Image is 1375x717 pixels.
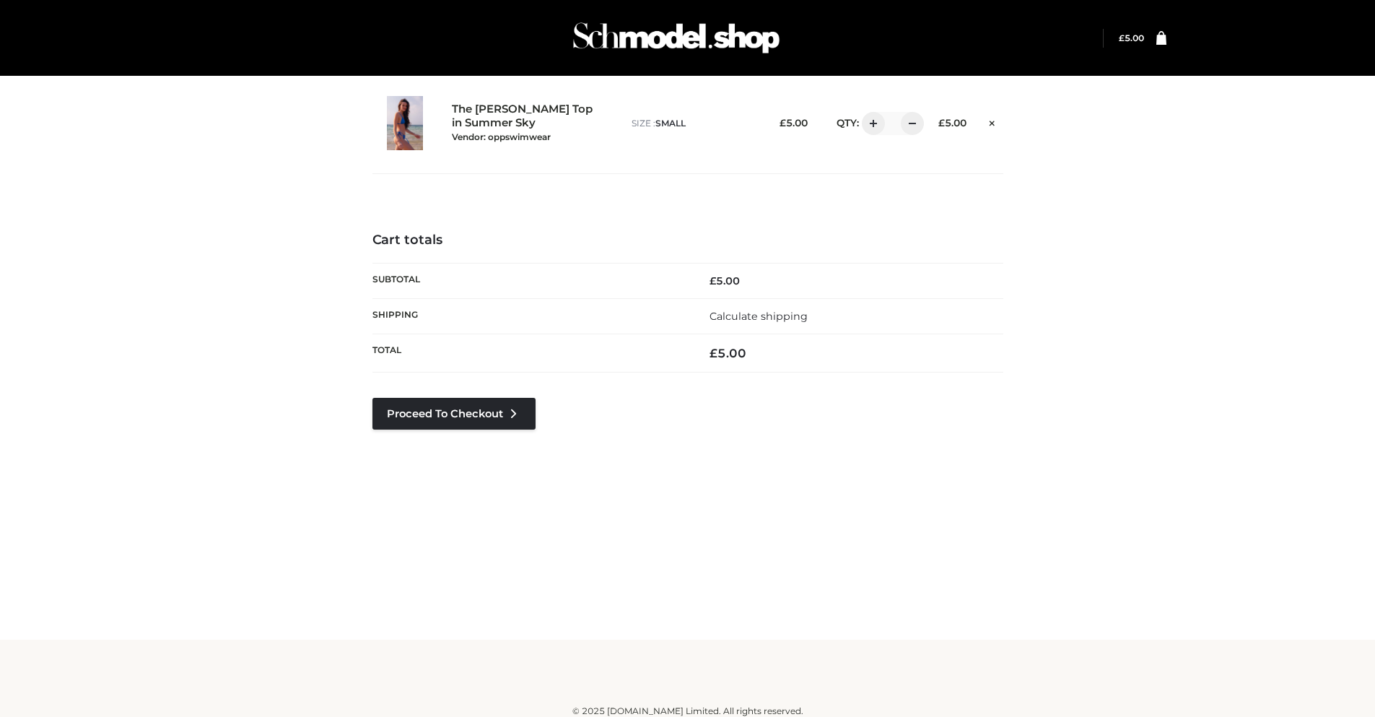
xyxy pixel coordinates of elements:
[372,233,1003,248] h4: Cart totals
[710,346,717,360] span: £
[1119,32,1144,43] bdi: 5.00
[452,131,551,142] small: Vendor: oppswimwear
[372,298,688,334] th: Shipping
[1119,32,1144,43] a: £5.00
[981,112,1003,131] a: Remove this item
[780,117,808,129] bdi: 5.00
[710,310,808,323] a: Calculate shipping
[632,117,755,130] p: size :
[568,9,785,66] img: Schmodel Admin 964
[710,274,716,287] span: £
[938,117,966,129] bdi: 5.00
[1119,32,1125,43] span: £
[452,103,601,143] a: The [PERSON_NAME] Top in Summer SkyVendor: oppswimwear
[710,346,746,360] bdi: 5.00
[938,117,945,129] span: £
[710,274,740,287] bdi: 5.00
[372,398,536,430] a: Proceed to Checkout
[780,117,786,129] span: £
[655,118,686,129] span: SMALL
[822,112,914,135] div: QTY:
[372,334,688,373] th: Total
[372,263,688,298] th: Subtotal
